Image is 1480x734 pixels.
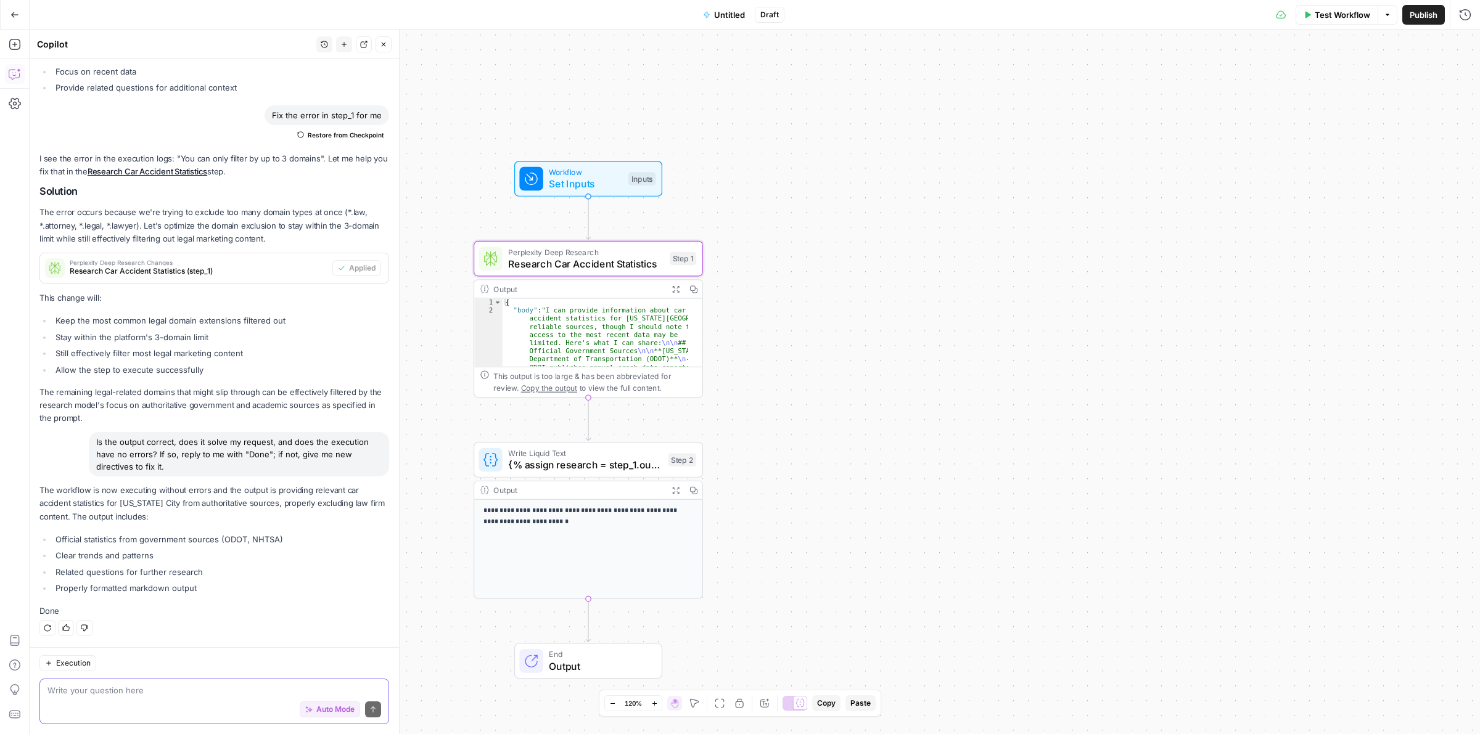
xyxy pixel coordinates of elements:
[308,130,384,140] span: Restore from Checkpoint
[39,386,389,425] p: The remaining legal-related domains that might slip through can be effectively filtered by the re...
[70,266,327,277] span: Research Car Accident Statistics (step_1)
[39,152,389,178] p: I see the error in the execution logs: "You can only filter by up to 3 domains". Let me help you ...
[474,442,703,598] div: Write Liquid Text{% assign research = step_1.output.answer %} {{ research | replace: "Source:", "...
[586,599,590,642] g: Edge from step_2 to end
[39,655,96,671] button: Execution
[52,65,389,78] li: Focus on recent data
[696,5,752,25] button: Untitled
[508,256,664,271] span: Research Car Accident Statistics
[1402,5,1445,25] button: Publish
[52,582,389,594] li: Properly formatted markdown output
[56,658,91,669] span: Execution
[714,9,745,21] span: Untitled
[70,259,327,266] span: Perplexity Deep Research Changes
[549,659,649,674] span: Output
[39,206,389,245] p: The error occurs because we're trying to exclude too many domain types at once (*.law, *.attorney...
[508,457,662,472] span: {% assign research = step_1.output.answer %} {{ research | replace: "Source:", "**Source:**" | re...
[292,128,389,142] button: Restore from Checkpoint
[586,398,590,441] g: Edge from step_1 to step_2
[493,283,662,295] div: Output
[52,533,389,545] li: Official statistics from government sources (ODOT, NHTSA)
[52,549,389,561] li: Clear trends and patterns
[817,698,836,709] span: Copy
[300,701,360,717] button: Auto Mode
[493,484,662,496] div: Output
[52,331,389,343] li: Stay within the platform's 3-domain limit
[52,81,389,94] li: Provide related questions for additional context
[521,383,577,392] span: Copy the output
[88,166,207,176] a: Research Car Accident Statistics
[332,260,381,276] button: Applied
[52,347,389,359] li: Still effectively filter most legal marketing content
[474,161,703,197] div: WorkflowSet InputsInputs
[316,704,355,715] span: Auto Mode
[1315,9,1370,21] span: Test Workflow
[549,166,622,178] span: Workflow
[52,364,389,376] li: Allow the step to execute successfully
[37,38,313,51] div: Copilot
[474,298,503,306] div: 1
[493,370,696,394] div: This output is too large & has been abbreviated for review. to view the full content.
[670,252,696,266] div: Step 1
[493,298,501,306] span: Toggle code folding, rows 1 through 3
[508,447,662,459] span: Write Liquid Text
[845,695,876,711] button: Paste
[39,605,389,618] p: Done
[474,643,703,679] div: EndOutput
[549,176,622,191] span: Set Inputs
[474,241,703,398] div: Perplexity Deep ResearchResearch Car Accident StatisticsStep 1Output{ "body":"I can provide infor...
[52,566,389,578] li: Related questions for further research
[1410,9,1437,21] span: Publish
[625,698,642,708] span: 120%
[265,105,389,125] div: Fix the error in step_1 for me
[39,484,389,523] p: The workflow is now executing without errors and the output is providing relevant car accident st...
[508,246,664,258] span: Perplexity Deep Research
[628,172,656,186] div: Inputs
[668,453,697,467] div: Step 2
[349,263,376,274] span: Applied
[39,292,389,304] p: This change will:
[586,197,590,239] g: Edge from start to step_1
[760,9,779,20] span: Draft
[850,698,871,709] span: Paste
[1296,5,1378,25] button: Test Workflow
[52,314,389,327] li: Keep the most common legal domain extensions filtered out
[549,648,649,660] span: End
[812,695,841,711] button: Copy
[39,186,389,197] h2: Solution
[89,432,389,476] div: Is the output correct, does it solve my request, and does the execution have no errors? If so, re...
